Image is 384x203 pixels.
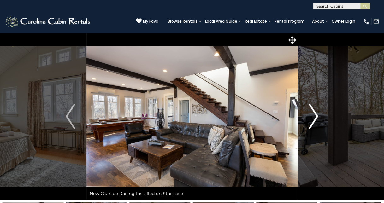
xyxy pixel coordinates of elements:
img: arrow [66,104,75,129]
a: Rental Program [271,17,308,26]
a: My Favs [136,18,158,25]
img: mail-regular-white.png [373,18,379,25]
img: phone-regular-white.png [363,18,369,25]
button: Previous [54,33,86,200]
a: Owner Login [328,17,358,26]
a: Browse Rentals [164,17,201,26]
a: About [309,17,327,26]
a: Local Area Guide [202,17,240,26]
button: Next [298,33,329,200]
a: Real Estate [242,17,270,26]
img: White-1-2.png [5,15,92,28]
div: New Outside Railing Installed on Staircase [86,187,298,200]
span: My Favs [143,19,158,24]
img: arrow [309,104,318,129]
